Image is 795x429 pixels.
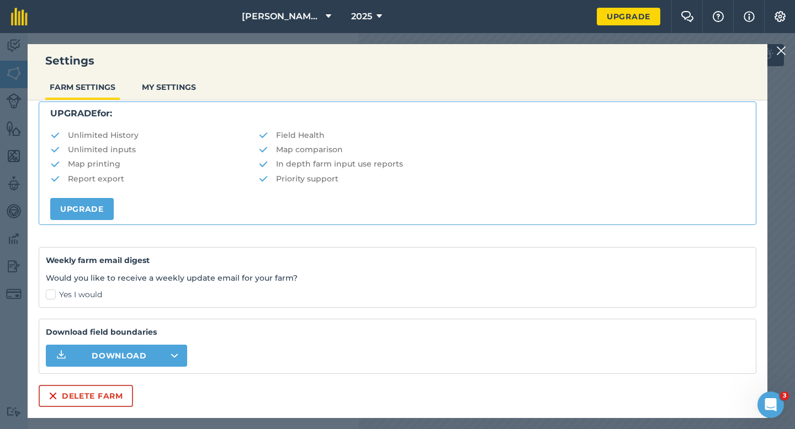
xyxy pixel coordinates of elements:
[351,10,372,23] span: 2025
[46,272,749,284] p: Would you like to receive a weekly update email for your farm?
[46,345,187,367] button: Download
[50,143,258,155] li: Unlimited inputs
[11,8,28,25] img: fieldmargin Logo
[28,53,767,68] h3: Settings
[39,385,133,407] button: Delete farm
[757,392,784,418] iframe: Intercom live chat
[45,77,120,98] button: FARM SETTINGS
[50,108,97,119] strong: UPGRADE
[744,10,755,23] img: svg+xml;base64,PHN2ZyB4bWxucz0iaHR0cDovL3d3dy53My5vcmcvMjAwMC9zdmciIHdpZHRoPSIxNyIgaGVpZ2h0PSIxNy...
[50,198,114,220] a: Upgrade
[50,158,258,170] li: Map printing
[597,8,660,25] a: Upgrade
[92,350,147,361] span: Download
[50,106,745,121] p: for:
[46,289,749,301] label: Yes I would
[776,44,786,57] img: svg+xml;base64,PHN2ZyB4bWxucz0iaHR0cDovL3d3dy53My5vcmcvMjAwMC9zdmciIHdpZHRoPSIyMiIgaGVpZ2h0PSIzMC...
[780,392,789,400] span: 3
[712,11,725,22] img: A question mark icon
[258,143,745,155] li: Map comparison
[50,173,258,185] li: Report export
[681,11,694,22] img: Two speech bubbles overlapping with the left bubble in the forefront
[258,129,745,141] li: Field Health
[773,11,787,22] img: A cog icon
[46,254,749,266] h4: Weekly farm email digest
[49,389,57,403] img: svg+xml;base64,PHN2ZyB4bWxucz0iaHR0cDovL3d3dy53My5vcmcvMjAwMC9zdmciIHdpZHRoPSIxNiIgaGVpZ2h0PSIyNC...
[50,129,258,141] li: Unlimited History
[258,173,745,185] li: Priority support
[137,77,200,98] button: MY SETTINGS
[258,158,745,170] li: In depth farm input use reports
[242,10,321,23] span: [PERSON_NAME] & Sons
[46,326,749,338] strong: Download field boundaries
